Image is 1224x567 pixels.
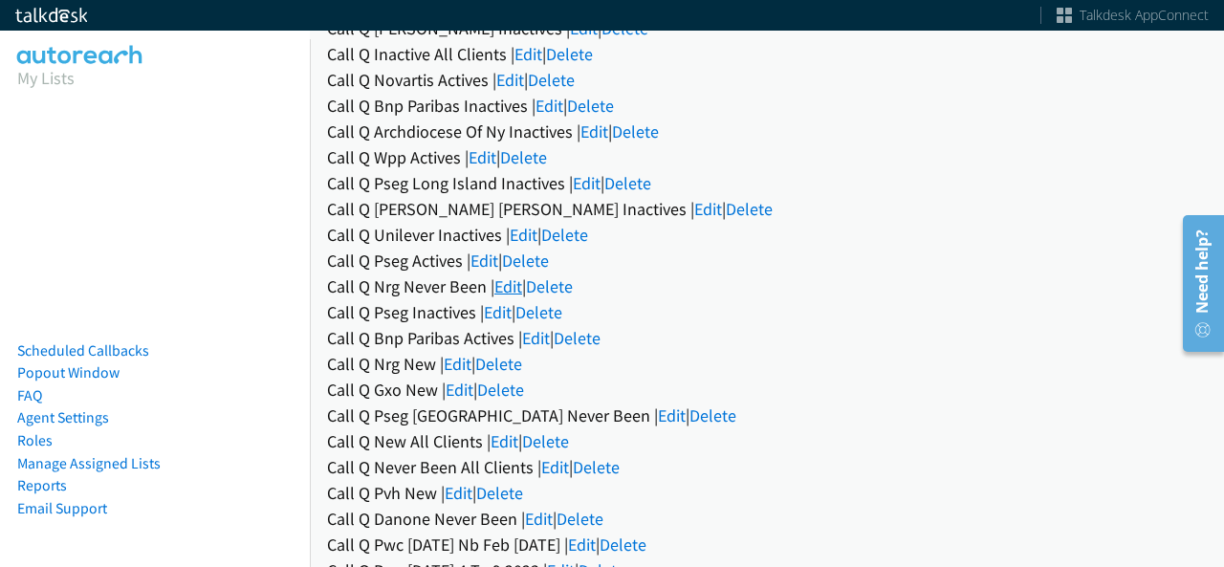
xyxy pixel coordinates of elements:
a: Manage Assigned Lists [17,454,161,472]
a: Edit [510,224,537,246]
div: Call Q Nrg Never Been | | [327,273,1207,299]
a: Delete [500,146,547,168]
a: Agent Settings [17,408,109,426]
a: Edit [484,301,512,323]
a: Edit [470,250,498,272]
a: Edit [514,43,542,65]
a: Edit [446,379,473,401]
a: Edit [694,198,722,220]
div: Call Q Nrg New | | [327,351,1207,377]
a: Delete [526,275,573,297]
div: Call Q Pseg Actives | | [327,248,1207,273]
a: Delete [600,534,646,556]
a: Delete [528,69,575,91]
a: Talkdesk AppConnect [1057,6,1209,25]
a: Popout Window [17,363,120,382]
div: Call Q Novartis Actives | | [327,67,1207,93]
a: Edit [525,508,553,530]
a: Scheduled Callbacks [17,341,149,360]
a: Edit [522,327,550,349]
a: Edit [469,146,496,168]
div: Call Q Gxo New | | [327,377,1207,403]
div: Call Q [PERSON_NAME] [PERSON_NAME] Inactives | | [327,196,1207,222]
a: Delete [601,17,648,39]
div: Call Q Pseg Long Island Inactives | | [327,170,1207,196]
a: Edit [445,482,472,504]
div: Call Q Danone Never Been | | [327,506,1207,532]
a: Delete [522,430,569,452]
a: Edit [541,456,569,478]
a: Edit [573,172,601,194]
a: FAQ [17,386,42,404]
div: Call Q Bnp Paribas Inactives | | [327,93,1207,119]
a: Delete [573,456,620,478]
a: Edit [496,69,524,91]
div: Call Q Unilever Inactives | | [327,222,1207,248]
a: Delete [515,301,562,323]
a: Delete [475,353,522,375]
a: Delete [502,250,549,272]
div: Call Q Wpp Actives | | [327,144,1207,170]
a: Delete [557,508,603,530]
a: Delete [726,198,773,220]
a: Delete [567,95,614,117]
div: Call Q Pwc [DATE] Nb Feb [DATE] | | [327,532,1207,557]
a: Roles [17,431,53,449]
a: Reports [17,476,67,494]
a: Delete [612,120,659,142]
a: Edit [568,534,596,556]
a: My Lists [17,67,75,89]
a: Edit [444,353,471,375]
a: Edit [580,120,608,142]
a: Delete [546,43,593,65]
a: Delete [476,482,523,504]
a: Email Support [17,499,107,517]
div: Call Q Pseg [GEOGRAPHIC_DATA] Never Been | | [327,403,1207,428]
a: Edit [535,95,563,117]
div: Call Q Bnp Paribas Actives | | [327,325,1207,351]
a: Edit [658,404,686,426]
a: Delete [689,404,736,426]
a: Edit [494,275,522,297]
a: Delete [554,327,601,349]
a: Edit [491,430,518,452]
div: Call Q Archdiocese Of Ny Inactives | | [327,119,1207,144]
div: Call Q Inactive All Clients | | [327,41,1207,67]
a: Delete [541,224,588,246]
a: Delete [477,379,524,401]
a: Edit [570,17,598,39]
div: Call Q Never Been All Clients | | [327,454,1207,480]
a: Delete [604,172,651,194]
iframe: Resource Center [1169,207,1224,360]
div: Call Q Pseg Inactives | | [327,299,1207,325]
div: Call Q Pvh New | | [327,480,1207,506]
div: Call Q New All Clients | | [327,428,1207,454]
